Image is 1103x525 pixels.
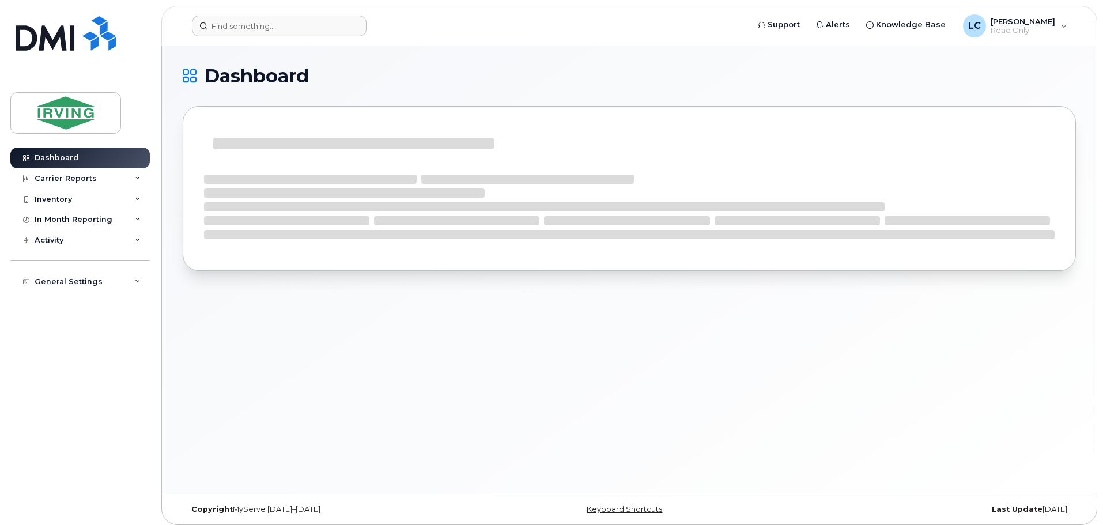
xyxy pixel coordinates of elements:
div: MyServe [DATE]–[DATE] [183,505,481,514]
strong: Copyright [191,505,233,513]
span: Dashboard [205,67,309,85]
div: [DATE] [778,505,1076,514]
a: Keyboard Shortcuts [587,505,662,513]
strong: Last Update [992,505,1042,513]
